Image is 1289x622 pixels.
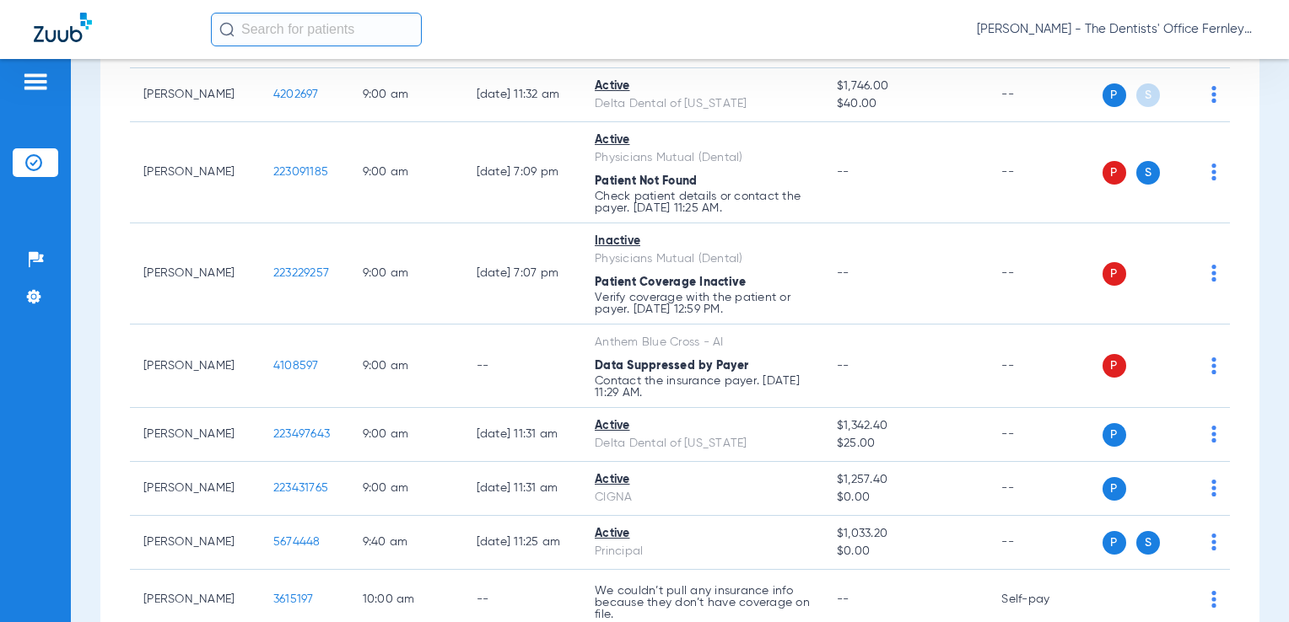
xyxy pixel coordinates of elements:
td: [DATE] 11:32 AM [463,68,581,122]
span: 223229257 [273,267,329,279]
span: P [1103,531,1126,555]
span: Patient Coverage Inactive [595,276,746,288]
span: -- [837,267,849,279]
td: [DATE] 7:09 PM [463,122,581,223]
td: -- [988,324,1102,408]
img: group-dot-blue.svg [1211,480,1216,496]
td: [DATE] 7:07 PM [463,223,581,324]
span: P [1103,262,1126,286]
span: $25.00 [837,435,975,453]
img: group-dot-blue.svg [1211,426,1216,442]
span: 4202697 [273,88,319,100]
td: 9:00 AM [349,324,463,408]
iframe: Chat Widget [1205,541,1289,622]
td: [PERSON_NAME] [130,462,260,516]
span: -- [837,166,849,178]
td: [PERSON_NAME] [130,516,260,570]
td: 9:00 AM [349,462,463,516]
img: hamburger-icon [22,72,49,92]
td: [PERSON_NAME] [130,324,260,408]
td: -- [988,408,1102,462]
span: 223091185 [273,166,328,178]
div: Active [595,417,810,435]
img: group-dot-blue.svg [1211,86,1216,103]
p: We couldn’t pull any insurance info because they don’t have coverage on file. [595,585,810,620]
td: -- [463,324,581,408]
span: P [1103,354,1126,378]
span: S [1136,531,1160,555]
span: 4108597 [273,360,319,372]
span: $1,746.00 [837,78,975,95]
img: group-dot-blue.svg [1211,534,1216,550]
span: [PERSON_NAME] - The Dentists' Office Fernley [977,21,1255,38]
span: S [1136,161,1160,185]
td: [DATE] 11:25 AM [463,516,581,570]
td: [PERSON_NAME] [130,408,260,462]
span: $1,033.20 [837,525,975,543]
div: Principal [595,543,810,560]
img: group-dot-blue.svg [1211,357,1216,374]
p: Verify coverage with the patient or payer. [DATE] 12:59 PM. [595,292,810,315]
span: S [1136,83,1160,107]
td: 9:00 AM [349,122,463,223]
span: P [1103,83,1126,107]
span: Data Suppressed by Payer [595,360,748,372]
td: -- [988,68,1102,122]
p: Contact the insurance payer. [DATE] 11:29 AM. [595,375,810,399]
img: group-dot-blue.svg [1211,265,1216,282]
div: Inactive [595,233,810,250]
div: Active [595,525,810,543]
div: Physicians Mutual (Dental) [595,250,810,268]
p: Check patient details or contact the payer. [DATE] 11:25 AM. [595,190,810,214]
td: 9:00 AM [349,223,463,324]
div: CIGNA [595,489,810,507]
div: Active [595,78,810,95]
div: Active [595,131,810,149]
td: [PERSON_NAME] [130,122,260,223]
div: Anthem Blue Cross - AI [595,334,810,351]
span: -- [837,360,849,372]
td: -- [988,122,1102,223]
span: P [1103,477,1126,501]
div: Delta Dental of [US_STATE] [595,95,810,113]
td: [DATE] 11:31 AM [463,408,581,462]
span: 5674448 [273,536,321,548]
span: $40.00 [837,95,975,113]
td: [DATE] 11:31 AM [463,462,581,516]
td: [PERSON_NAME] [130,68,260,122]
span: $0.00 [837,489,975,507]
span: 223431765 [273,482,328,494]
span: 223497643 [273,428,330,440]
span: $1,257.40 [837,471,975,489]
span: -- [837,593,849,605]
img: Search Icon [219,22,235,37]
td: 9:00 AM [349,408,463,462]
td: -- [988,516,1102,570]
span: Patient Not Found [595,175,697,187]
div: Delta Dental of [US_STATE] [595,435,810,453]
td: -- [988,462,1102,516]
td: -- [988,223,1102,324]
img: group-dot-blue.svg [1211,164,1216,180]
span: P [1103,423,1126,447]
span: $1,342.40 [837,417,975,435]
img: Zuub Logo [34,13,92,42]
span: P [1103,161,1126,185]
td: 9:40 AM [349,516,463,570]
span: 3615197 [273,593,314,605]
div: Active [595,471,810,489]
td: [PERSON_NAME] [130,223,260,324]
div: Physicians Mutual (Dental) [595,149,810,167]
input: Search for patients [211,13,422,46]
td: 9:00 AM [349,68,463,122]
span: $0.00 [837,543,975,560]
